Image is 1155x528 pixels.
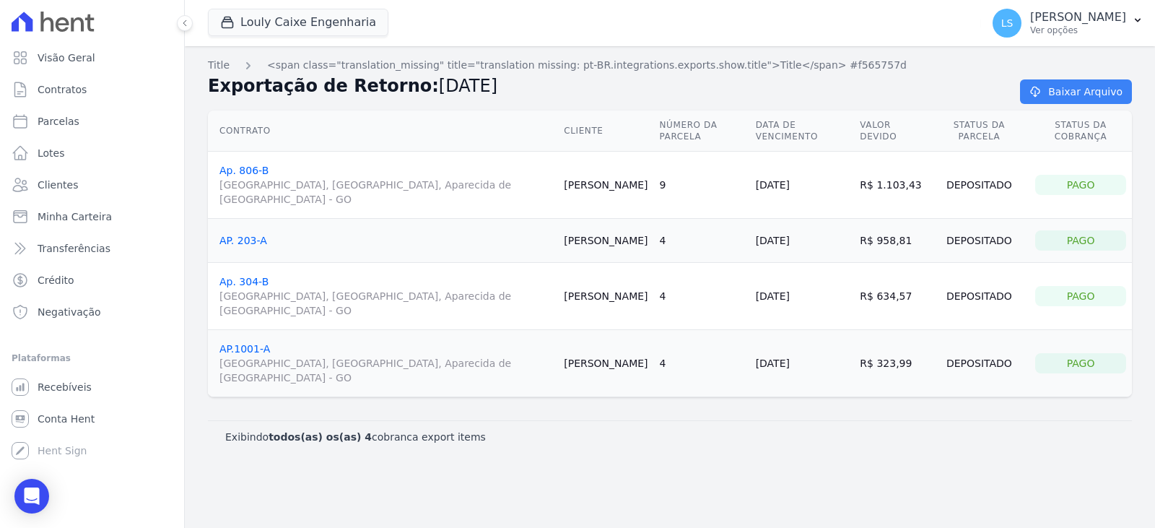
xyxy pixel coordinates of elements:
[935,286,1024,306] div: Depositado
[558,263,653,330] td: [PERSON_NAME]
[219,165,552,207] a: Ap. 806-B[GEOGRAPHIC_DATA], [GEOGRAPHIC_DATA], Aparecida de [GEOGRAPHIC_DATA] - GO
[6,107,178,136] a: Parcelas
[219,178,552,207] span: [GEOGRAPHIC_DATA], [GEOGRAPHIC_DATA], Aparecida de [GEOGRAPHIC_DATA] - GO
[935,175,1024,195] div: Depositado
[38,305,101,319] span: Negativação
[225,430,486,444] p: Exibindo cobranca export items
[38,146,65,160] span: Lotes
[750,111,855,152] th: Data de Vencimento
[750,330,855,397] td: [DATE]
[12,350,173,367] div: Plataformas
[38,412,95,426] span: Conta Hent
[558,219,653,263] td: [PERSON_NAME]
[1035,353,1126,373] div: Pago
[854,219,928,263] td: R$ 958,81
[208,59,230,71] span: translation missing: pt-BR.integrations.exports.index.title
[439,76,497,96] span: [DATE]
[654,152,750,219] td: 9
[219,343,552,385] a: AP.1001-A[GEOGRAPHIC_DATA], [GEOGRAPHIC_DATA], Aparecida de [GEOGRAPHIC_DATA] - GO
[558,330,653,397] td: [PERSON_NAME]
[269,431,372,443] b: todos(as) os(as) 4
[1035,286,1126,306] div: Pago
[208,9,388,36] button: Louly Caixe Engenharia
[654,111,750,152] th: Número da Parcela
[1029,111,1132,152] th: Status da Cobrança
[219,289,552,318] span: [GEOGRAPHIC_DATA], [GEOGRAPHIC_DATA], Aparecida de [GEOGRAPHIC_DATA] - GO
[654,219,750,263] td: 4
[14,479,49,514] div: Open Intercom Messenger
[558,111,653,152] th: Cliente
[6,266,178,295] a: Crédito
[208,111,558,152] th: Contrato
[854,263,928,330] td: R$ 634,57
[1030,25,1126,36] p: Ver opções
[654,263,750,330] td: 4
[6,43,178,72] a: Visão Geral
[750,263,855,330] td: [DATE]
[38,380,92,394] span: Recebíveis
[208,58,230,73] a: Title
[929,111,1029,152] th: Status da Parcela
[854,111,928,152] th: Valor devido
[38,82,87,97] span: Contratos
[6,139,178,168] a: Lotes
[38,114,79,129] span: Parcelas
[6,404,178,433] a: Conta Hent
[6,170,178,199] a: Clientes
[208,73,997,99] h2: Exportação de Retorno:
[1001,18,1014,28] span: LS
[981,3,1155,43] button: LS [PERSON_NAME] Ver opções
[6,202,178,231] a: Minha Carteira
[654,330,750,397] td: 4
[1035,230,1126,251] div: Pago
[6,75,178,104] a: Contratos
[219,356,552,385] span: [GEOGRAPHIC_DATA], [GEOGRAPHIC_DATA], Aparecida de [GEOGRAPHIC_DATA] - GO
[208,58,1132,73] nav: Breadcrumb
[1020,79,1132,104] a: Baixar Arquivo
[750,219,855,263] td: [DATE]
[935,230,1024,251] div: Depositado
[854,330,928,397] td: R$ 323,99
[1030,10,1126,25] p: [PERSON_NAME]
[935,353,1024,373] div: Depositado
[267,58,907,73] a: <span class="translation_missing" title="translation missing: pt-BR.integrations.exports.show.tit...
[750,152,855,219] td: [DATE]
[854,152,928,219] td: R$ 1.103,43
[219,276,552,318] a: Ap. 304-B[GEOGRAPHIC_DATA], [GEOGRAPHIC_DATA], Aparecida de [GEOGRAPHIC_DATA] - GO
[6,298,178,326] a: Negativação
[38,51,95,65] span: Visão Geral
[38,241,110,256] span: Transferências
[38,178,78,192] span: Clientes
[558,152,653,219] td: [PERSON_NAME]
[1035,175,1126,195] div: Pago
[6,373,178,402] a: Recebíveis
[38,273,74,287] span: Crédito
[6,234,178,263] a: Transferências
[219,235,267,246] a: AP. 203-A
[38,209,112,224] span: Minha Carteira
